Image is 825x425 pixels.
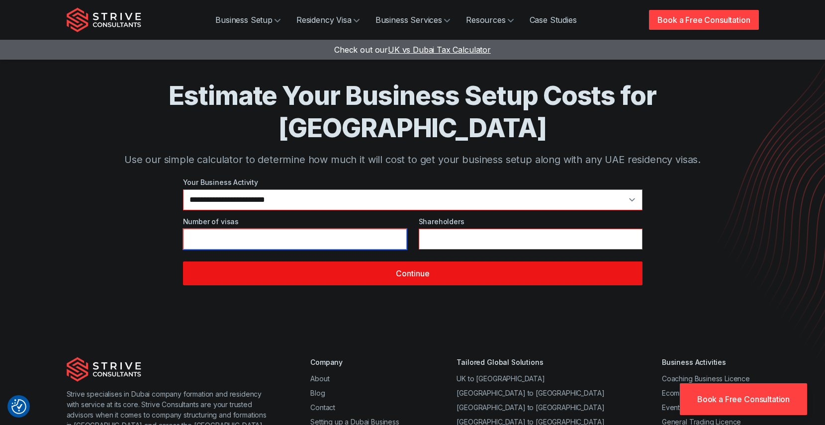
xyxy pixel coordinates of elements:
[67,7,141,32] img: Strive Consultants
[458,10,522,30] a: Resources
[522,10,585,30] a: Case Studies
[649,10,758,30] a: Book a Free Consultation
[67,357,141,382] img: Strive Consultants
[662,389,727,397] a: Ecommerce Licence
[334,45,491,55] a: Check out ourUK vs Dubai Tax Calculator
[662,403,751,412] a: Event Management Licence
[310,357,399,367] div: Company
[457,403,604,412] a: [GEOGRAPHIC_DATA] to [GEOGRAPHIC_DATA]
[310,389,325,397] a: Blog
[11,399,26,414] img: Revisit consent button
[106,152,719,167] p: Use our simple calculator to determine how much it will cost to get your business setup along wit...
[183,216,407,227] label: Number of visas
[106,80,719,144] h1: Estimate Your Business Setup Costs for [GEOGRAPHIC_DATA]
[183,261,642,285] button: Continue
[457,357,604,367] div: Tailored Global Solutions
[388,45,491,55] span: UK vs Dubai Tax Calculator
[662,357,759,367] div: Business Activities
[367,10,458,30] a: Business Services
[457,374,545,383] a: UK to [GEOGRAPHIC_DATA]
[288,10,367,30] a: Residency Visa
[310,374,329,383] a: About
[680,383,807,415] a: Book a Free Consultation
[419,216,642,227] label: Shareholders
[11,399,26,414] button: Consent Preferences
[183,177,642,187] label: Your Business Activity
[207,10,288,30] a: Business Setup
[310,403,335,412] a: Contact
[662,374,750,383] a: Coaching Business Licence
[457,389,604,397] a: [GEOGRAPHIC_DATA] to [GEOGRAPHIC_DATA]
